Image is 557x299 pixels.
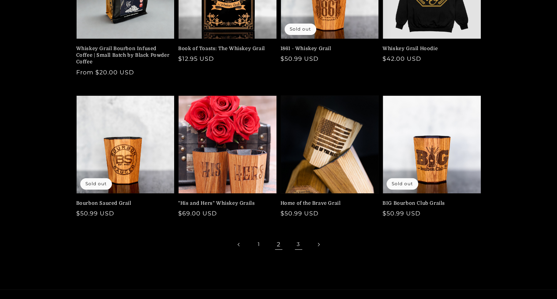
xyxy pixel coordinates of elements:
a: Previous page [231,236,247,253]
a: Book of Toasts: The Whiskey Grail [178,45,272,52]
a: Whiskey Grail Hoodie [383,45,477,52]
a: Bourbon Sauced Grail [76,200,170,207]
a: "His and Hers" Whiskey Grails [178,200,272,207]
a: Home of the Brave Grail [281,200,375,207]
a: Page 1 [251,236,267,253]
a: BIG Bourbon Club Grails [383,200,477,207]
a: 1861 - Whiskey Grail [281,45,375,52]
span: Page 2 [271,236,287,253]
nav: Pagination [76,236,481,253]
a: Next page [310,236,327,253]
a: Page 3 [290,236,307,253]
a: Whiskey Grail Bourbon Infused Coffee | Small Batch by Black Powder Coffee [76,45,170,66]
